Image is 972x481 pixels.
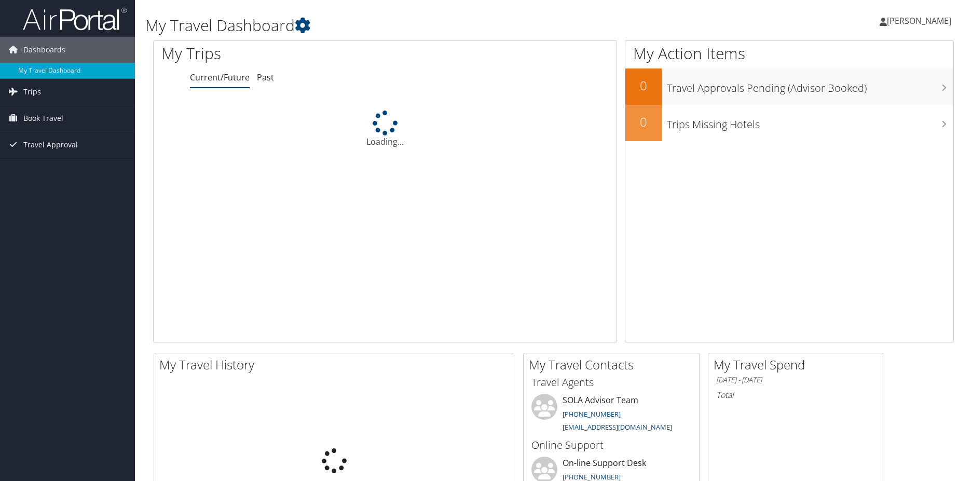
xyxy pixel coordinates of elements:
[887,15,951,26] span: [PERSON_NAME]
[23,132,78,158] span: Travel Approval
[880,5,962,36] a: [PERSON_NAME]
[625,113,662,131] h2: 0
[526,394,696,436] li: SOLA Advisor Team
[257,72,274,83] a: Past
[23,37,65,63] span: Dashboards
[667,112,953,132] h3: Trips Missing Hotels
[154,111,617,148] div: Loading...
[563,422,672,432] a: [EMAIL_ADDRESS][DOMAIN_NAME]
[23,79,41,105] span: Trips
[23,7,127,31] img: airportal-logo.png
[625,43,953,64] h1: My Action Items
[563,409,621,419] a: [PHONE_NUMBER]
[529,356,699,374] h2: My Travel Contacts
[23,105,63,131] span: Book Travel
[531,375,691,390] h3: Travel Agents
[716,389,876,401] h6: Total
[625,77,662,94] h2: 0
[625,68,953,105] a: 0Travel Approvals Pending (Advisor Booked)
[161,43,416,64] h1: My Trips
[159,356,514,374] h2: My Travel History
[667,76,953,95] h3: Travel Approvals Pending (Advisor Booked)
[190,72,250,83] a: Current/Future
[625,105,953,141] a: 0Trips Missing Hotels
[145,15,690,36] h1: My Travel Dashboard
[714,356,884,374] h2: My Travel Spend
[716,375,876,385] h6: [DATE] - [DATE]
[531,438,691,452] h3: Online Support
